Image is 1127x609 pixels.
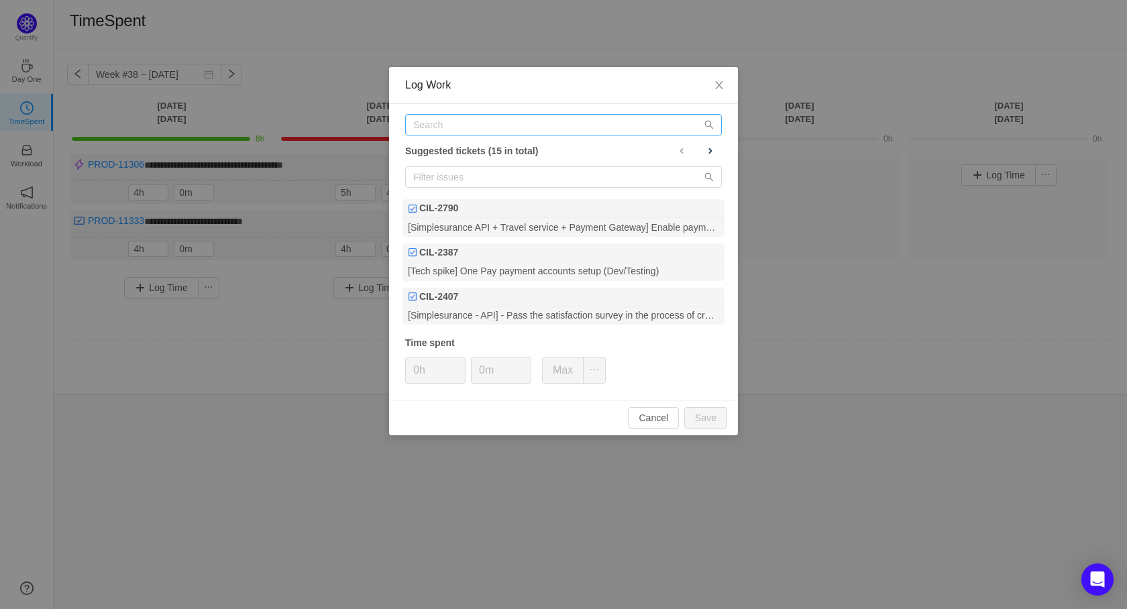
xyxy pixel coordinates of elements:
button: icon: ellipsis [583,357,606,384]
button: Max [542,357,584,384]
div: Open Intercom Messenger [1081,563,1114,596]
i: icon: close [714,80,724,91]
b: CIL-2387 [419,245,458,260]
div: Time spent [405,336,722,350]
div: Log Work [405,78,722,93]
b: CIL-2407 [419,290,458,304]
b: CIL-2790 [419,201,458,215]
i: icon: search [704,172,714,182]
button: Cancel [628,407,679,429]
div: [Simplesurance API + Travel service + Payment Gateway] Enable payment method: Direct Debit [402,218,724,236]
img: Task [408,204,417,213]
div: [Tech spike] One Pay payment accounts setup (Dev/Testing) [402,262,724,280]
div: Suggested tickets (15 in total) [405,142,722,160]
div: [Simplesurance - API] - Pass the satisfaction survey in the process of creating policies (real data) [402,307,724,325]
button: Close [700,67,738,105]
input: Search [405,114,722,135]
img: Task [408,247,417,257]
i: icon: search [704,120,714,129]
img: Task [408,292,417,301]
button: Save [684,407,727,429]
input: Filter issues [405,166,722,188]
